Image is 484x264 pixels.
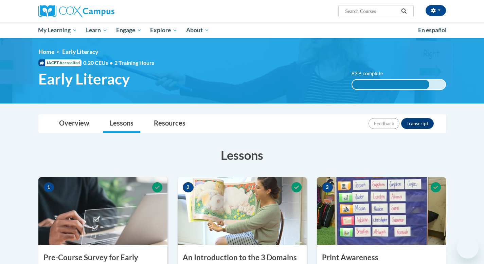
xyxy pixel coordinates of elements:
div: 83% complete [352,80,429,89]
span: Engage [116,26,142,34]
input: Search Courses [344,7,399,15]
button: Account Settings [426,5,446,16]
span: Early Literacy [62,48,98,55]
a: En español [414,23,451,37]
img: Course Image [178,177,307,245]
span: • [110,59,113,66]
span: 1 [43,182,54,192]
img: Cox Campus [38,5,114,17]
span: En español [418,26,447,34]
h3: Lessons [38,147,446,164]
a: Engage [112,22,146,38]
img: Course Image [317,177,446,245]
a: Lessons [103,115,140,133]
label: 83% complete [352,70,391,77]
button: Search [399,7,409,15]
iframe: Button to launch messaging window [457,237,479,259]
span: 2 [183,182,194,192]
h3: Print Awareness [317,252,446,263]
a: About [182,22,214,38]
a: Cox Campus [38,5,167,17]
span: My Learning [38,26,77,34]
a: Overview [52,115,96,133]
span: IACET Accredited [38,59,82,66]
span: Learn [86,26,107,34]
span: About [186,26,209,34]
button: Feedback [369,118,399,129]
span: Explore [150,26,177,34]
span: Early Literacy [38,70,130,88]
a: Resources [147,115,192,133]
a: Home [38,48,54,55]
a: My Learning [34,22,82,38]
div: Main menu [28,22,456,38]
img: Course Image [38,177,167,245]
a: Explore [146,22,182,38]
span: 2 Training Hours [114,59,154,66]
button: Transcript [401,118,434,129]
span: 3 [322,182,333,192]
a: Learn [82,22,112,38]
span: 0.20 CEUs [83,59,114,67]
